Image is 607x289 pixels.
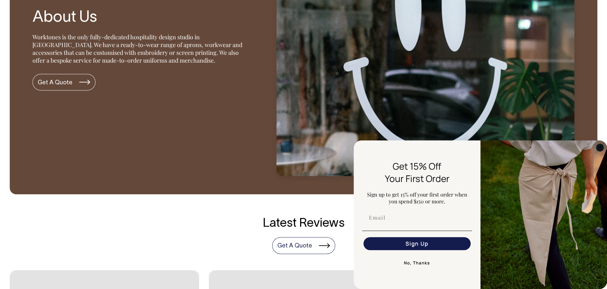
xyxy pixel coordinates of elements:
button: Close dialog [596,144,604,151]
img: 5e34ad8f-4f05-4173-92a8-ea475ee49ac9.jpeg [480,140,607,289]
h3: About Us [32,9,252,27]
span: Sign up to get 15% off your first order when you spend $150 or more. [367,191,467,205]
h4: Latest Reviews [10,217,597,231]
span: Get 15% Off [393,160,441,172]
span: Your First Order [385,172,449,185]
a: Get A Quote [32,74,95,91]
button: No, Thanks [362,257,472,270]
div: FLYOUT Form [354,140,607,289]
p: Worktones is the only fully-dedicated hospitality design studio in [GEOGRAPHIC_DATA]. We have a r... [32,33,252,64]
input: Email [363,211,471,224]
button: Sign Up [363,237,471,250]
a: Get A Quote [272,237,335,254]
